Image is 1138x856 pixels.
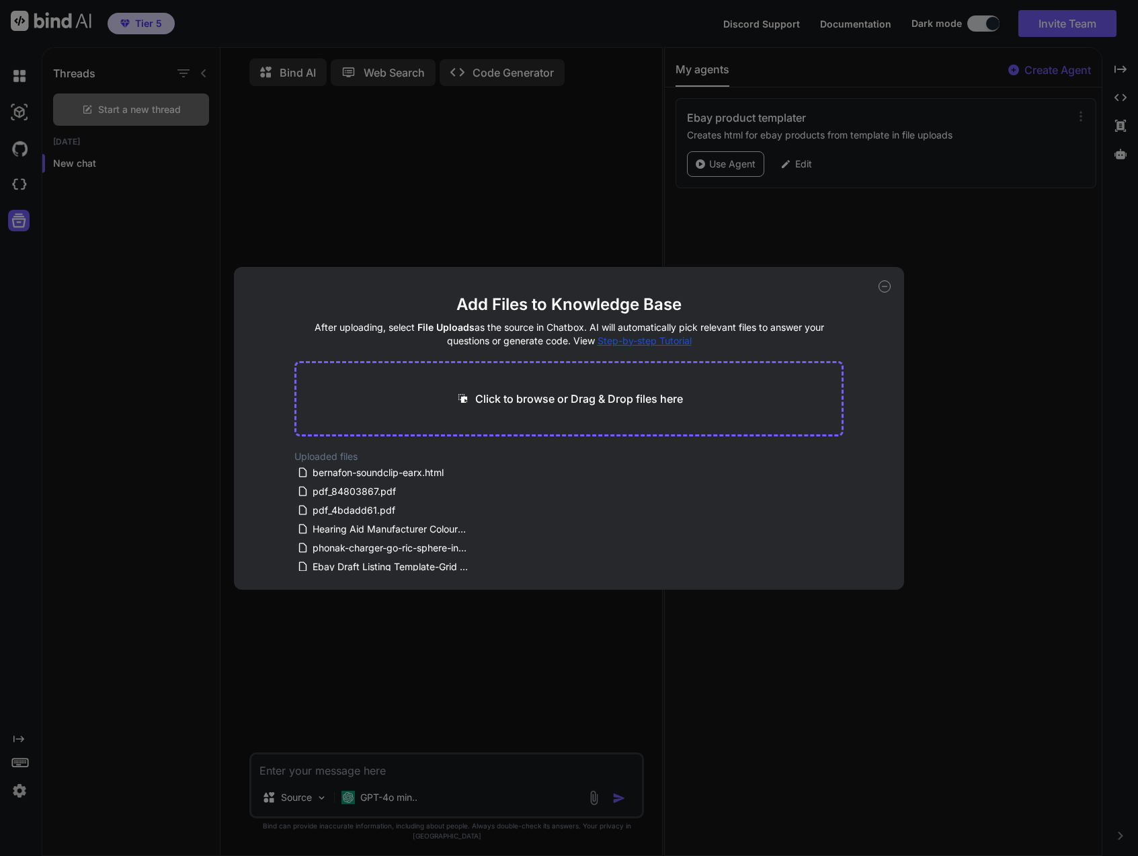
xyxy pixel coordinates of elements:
span: pdf_4bdadd61.pdf [311,502,397,518]
span: Ebay Draft Listing Template-Grid view (5).pdf [311,559,470,575]
span: bernafon-soundclip-earx.html [311,465,445,481]
span: File Uploads [417,321,475,333]
h2: Add Files to Knowledge Base [294,294,844,315]
p: Click to browse or Drag & Drop files here [475,391,683,407]
span: pdf_84803867.pdf [311,483,397,500]
span: Hearing Aid Manufacturer Colour Schemes.pdf [311,521,470,537]
h4: After uploading, select as the source in Chatbox. AI will automatically pick relevant files to an... [294,321,844,348]
h2: Uploaded files [294,450,844,463]
span: phonak-charger-go-ric-sphere-infinio.html [311,540,470,556]
span: Step-by-step Tutorial [598,335,692,346]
